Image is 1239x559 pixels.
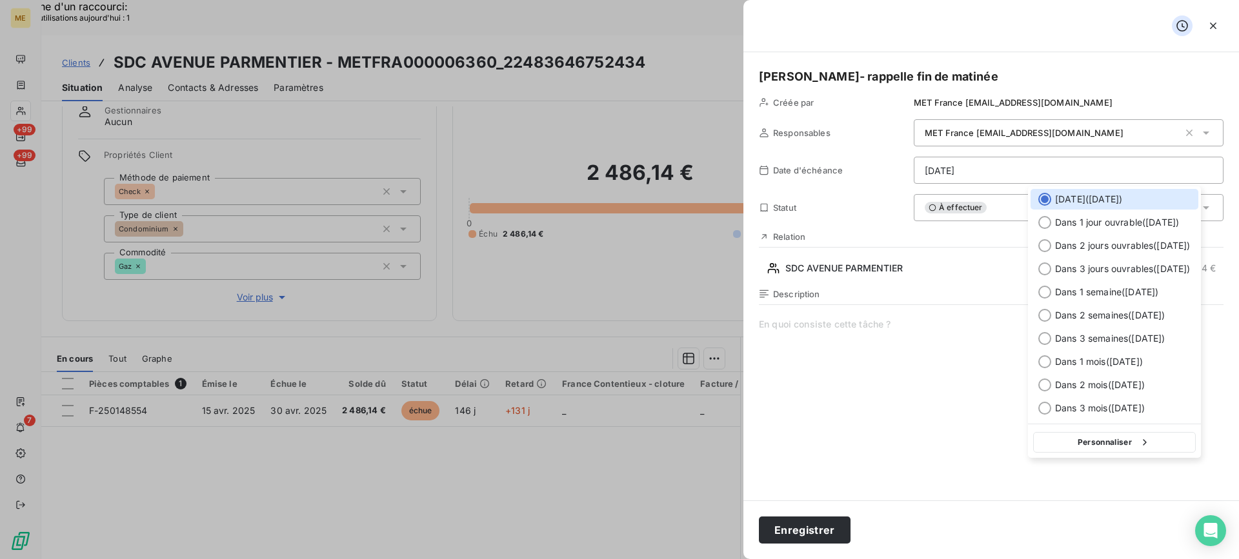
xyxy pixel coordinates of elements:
button: Personnaliser [1033,432,1196,453]
span: Dans 3 jours ouvrables ( [DATE] ) [1055,262,1191,275]
span: Dans 1 mois ( [DATE] ) [1055,355,1143,368]
span: Dans 2 semaines ( [DATE] ) [1055,309,1165,322]
span: Dans 3 mois ( [DATE] ) [1055,402,1145,415]
span: Dans 3 semaines ( [DATE] ) [1055,332,1165,345]
span: [DATE] ( [DATE] ) [1055,193,1122,206]
span: Dans 2 mois ( [DATE] ) [1055,378,1145,391]
span: Dans 1 semaine ( [DATE] ) [1055,286,1158,299]
span: Dans 1 jour ouvrable ( [DATE] ) [1055,216,1179,229]
span: Dans 2 jours ouvrables ( [DATE] ) [1055,239,1191,252]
